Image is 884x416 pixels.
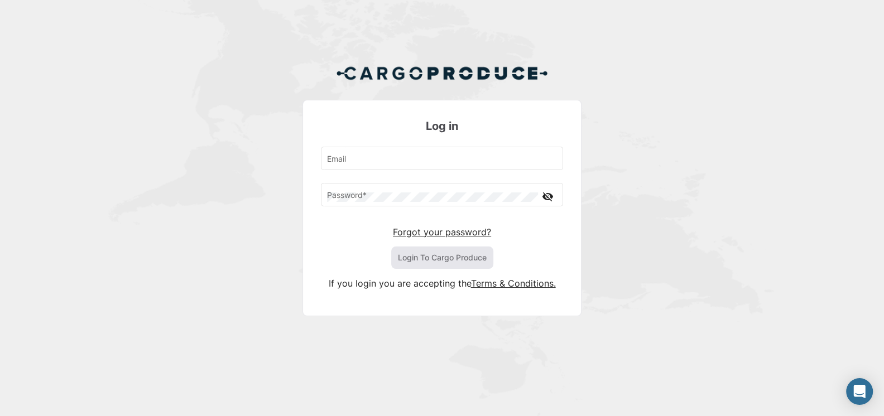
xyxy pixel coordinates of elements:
[336,60,548,86] img: Cargo Produce Logo
[393,226,491,238] a: Forgot your password?
[541,190,554,204] mat-icon: visibility_off
[846,378,873,405] div: Open Intercom Messenger
[321,118,563,134] h3: Log in
[471,278,556,289] a: Terms & Conditions.
[329,278,471,289] span: If you login you are accepting the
